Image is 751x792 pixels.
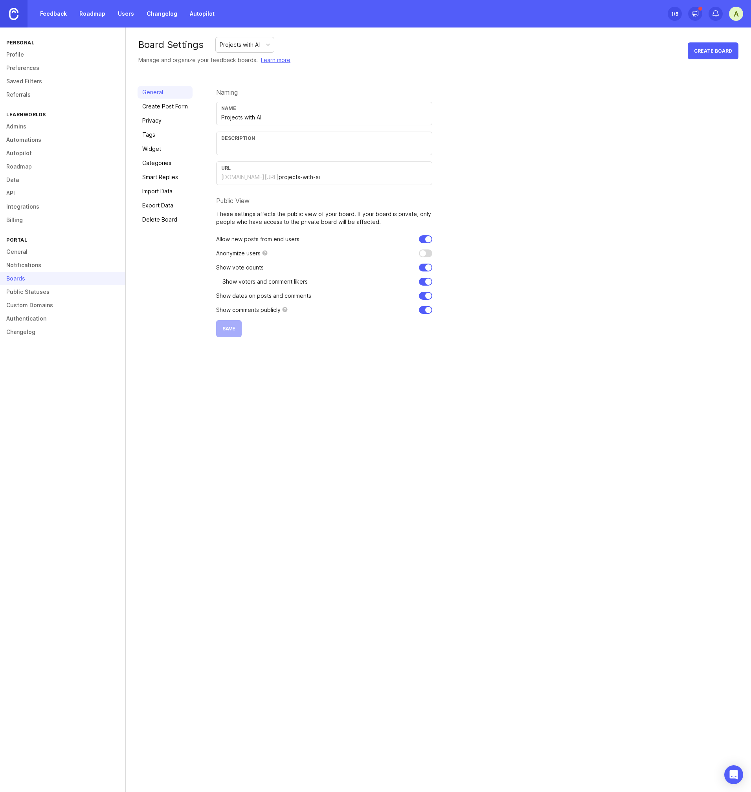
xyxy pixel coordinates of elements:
p: These settings affects the public view of your board. If your board is private, only people who h... [216,210,432,226]
p: Show dates on posts and comments [216,292,311,300]
a: Learn more [261,56,290,64]
div: Description [221,135,427,141]
p: Show voters and comment likers [222,278,308,286]
a: Export Data [138,199,193,212]
span: Create Board [694,48,732,54]
div: Naming [216,89,432,95]
a: Users [113,7,139,21]
div: Public View [216,198,432,204]
a: Smart Replies [138,171,193,183]
a: Roadmap [75,7,110,21]
div: Projects with AI [220,40,260,49]
div: [DOMAIN_NAME][URL] [221,173,279,181]
button: A [729,7,743,21]
p: Anonymize users [216,249,261,257]
a: Categories [138,157,193,169]
a: Autopilot [185,7,219,21]
div: URL [221,165,427,171]
div: 1 /5 [671,8,678,19]
img: Canny Home [9,8,18,20]
a: Create Post Form [138,100,193,113]
a: Feedback [35,7,72,21]
button: Create Board [688,42,738,59]
p: Allow new posts from end users [216,235,299,243]
a: Widget [138,143,193,155]
a: Delete Board [138,213,193,226]
div: Open Intercom Messenger [724,765,743,784]
button: 1/5 [668,7,682,21]
div: Manage and organize your feedback boards. [138,56,290,64]
a: Tags [138,128,193,141]
a: General [138,86,193,99]
a: Privacy [138,114,193,127]
a: Import Data [138,185,193,198]
a: Changelog [142,7,182,21]
p: Show vote counts [216,264,264,271]
div: Name [221,105,427,111]
p: Show comments publicly [216,306,281,314]
div: Board Settings [138,40,204,49]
